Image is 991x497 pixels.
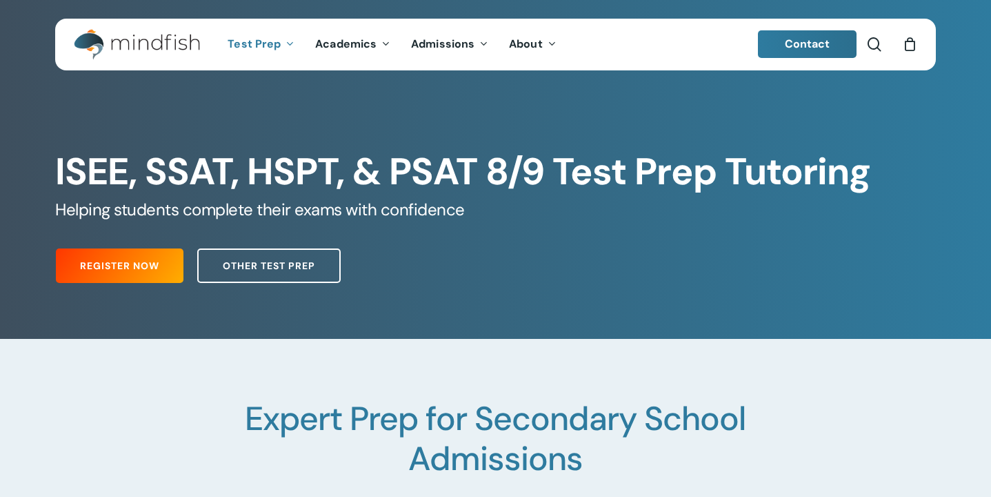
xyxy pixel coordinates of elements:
a: Academics [305,39,401,50]
h5: Helping students complete their exams with confidence [55,199,936,221]
a: Cart [902,37,917,52]
span: Admissions [411,37,474,51]
a: Other Test Prep [197,248,341,283]
span: Expert Prep for Secondary School Admissions [245,397,745,480]
span: Academics [315,37,377,51]
header: Main Menu [55,19,936,70]
span: Test Prep [228,37,281,51]
nav: Main Menu [217,19,566,70]
a: About [499,39,567,50]
span: Contact [785,37,830,51]
a: Contact [758,30,857,58]
a: Test Prep [217,39,305,50]
span: Other Test Prep [223,259,315,273]
h1: ISEE, SSAT, HSPT, & PSAT 8/9 Test Prep Tutoring [55,150,936,194]
span: About [509,37,543,51]
a: Register Now [56,248,183,283]
a: Admissions [401,39,499,50]
span: Register Now [80,259,159,273]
